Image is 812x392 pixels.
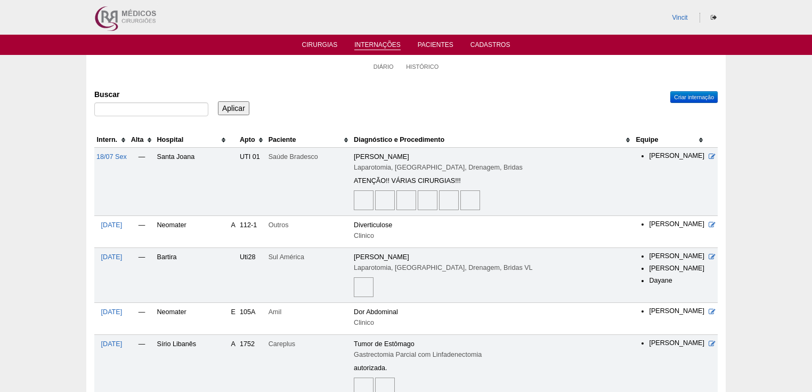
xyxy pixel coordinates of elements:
div: Dor Abdominal [354,307,631,317]
a: Internações [354,41,401,50]
th: Intern. [94,132,129,148]
div: Sul América [269,252,350,262]
a: Cadastros [470,41,510,52]
div: Saúde Bradesco [269,151,350,162]
div: Gastrectomia Parcial com Linfadenectomia [354,349,631,360]
div: autorizada. [354,363,631,373]
td: Neomater [155,216,229,248]
th: Diagnóstico e Procedimento [352,132,634,148]
a: Editar [709,253,716,261]
li: [PERSON_NAME] [649,264,704,274]
li: Dayane [649,276,704,286]
td: Uti28 [238,248,266,303]
label: Buscar [94,89,208,100]
td: Santa Joana [155,148,229,216]
td: 105A [238,303,266,335]
div: Laparotomia, [GEOGRAPHIC_DATA], Drenagem, Bridas [354,162,631,173]
a: Diário [373,63,394,70]
a: Editar [709,308,716,316]
li: [PERSON_NAME] [649,307,704,316]
a: [DATE] [101,221,123,229]
td: — [129,148,155,216]
li: [PERSON_NAME] [649,252,704,261]
li: [PERSON_NAME] [649,339,704,348]
div: Diverticulose [354,220,631,230]
a: Editar [709,340,716,348]
td: — [129,303,155,335]
td: Neomater [155,303,229,335]
a: [DATE] [101,253,123,261]
i: Sair [711,14,717,21]
a: Pacientes [418,41,453,52]
th: Paciente [266,132,352,148]
th: Equipe [634,132,707,148]
a: Editar [709,221,716,229]
div: ATENÇÃO!! VÁRIAS CIRURGIAS!!! [354,175,631,186]
a: Cirurgias [302,41,338,52]
a: Editar [709,153,716,161]
td: Bartira [155,248,229,303]
div: Outros [269,220,350,230]
a: [DATE] [101,340,123,348]
td: A [229,216,238,248]
div: Careplus [269,339,350,349]
th: Hospital [155,132,229,148]
a: Vincit [672,14,688,21]
div: Laparotomia, [GEOGRAPHIC_DATA], Drenagem, Bridas VL [354,262,631,273]
th: Apto [238,132,266,148]
td: — [129,216,155,248]
td: — [129,248,155,303]
th: Alta [129,132,155,148]
input: Digite os termos que você deseja procurar. [94,102,208,116]
div: Amil [269,307,350,317]
a: Histórico [406,63,439,70]
div: [PERSON_NAME] [354,151,631,162]
div: [PERSON_NAME] [354,252,631,262]
div: Clinico [354,317,631,328]
li: [PERSON_NAME] [649,220,704,229]
div: Clinico [354,230,631,241]
li: [PERSON_NAME] [649,151,704,161]
a: [DATE] [101,308,123,316]
input: Aplicar [218,101,249,115]
td: UTI 01 [238,148,266,216]
a: Criar internação [670,91,718,103]
td: 112-1 [238,216,266,248]
div: Tumor de Estômago [354,339,631,349]
td: E [229,303,238,335]
a: 18/07 Sex [96,153,127,161]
